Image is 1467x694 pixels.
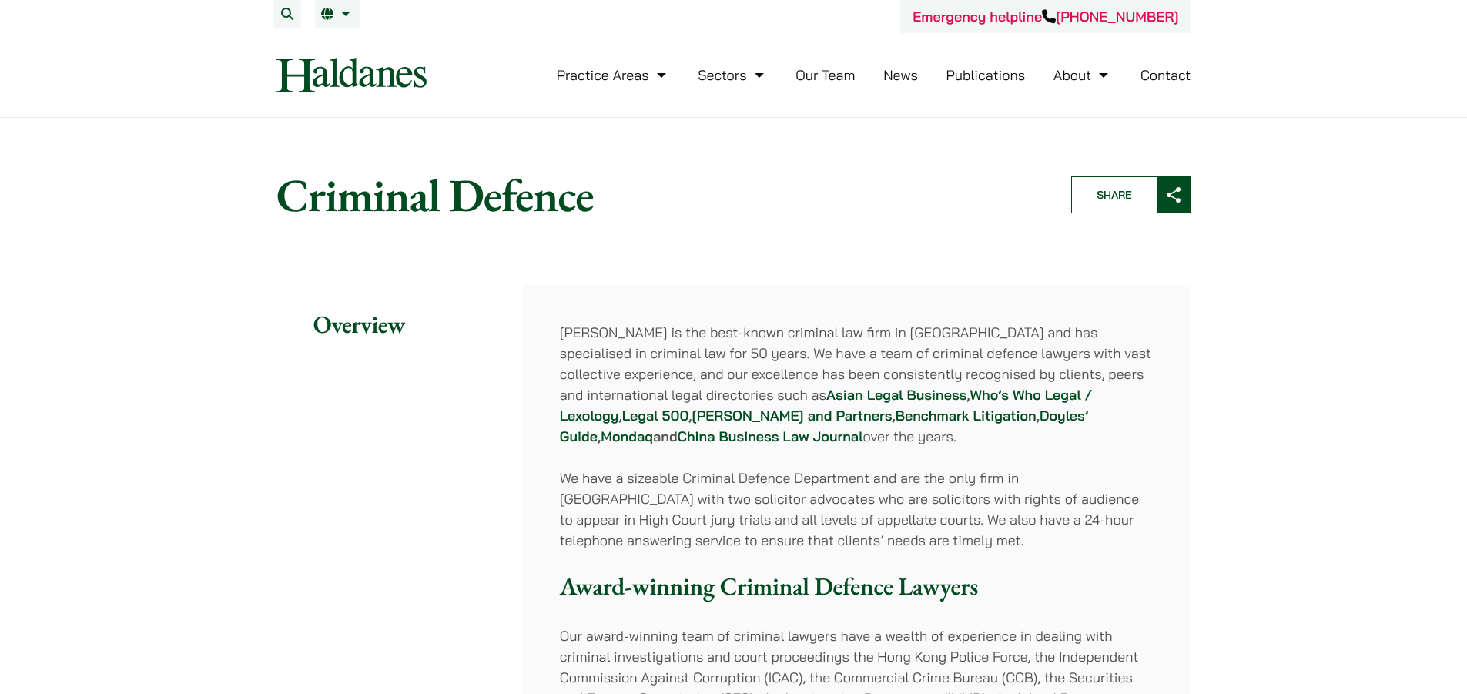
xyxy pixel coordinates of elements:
span: Share [1072,177,1157,213]
a: Emergency helpline[PHONE_NUMBER] [913,8,1178,25]
a: News [883,66,918,84]
a: Contact [1140,66,1191,84]
a: Practice Areas [557,66,670,84]
a: EN [321,8,354,20]
a: Doyles’ Guide [560,407,1089,445]
a: Publications [946,66,1026,84]
button: Share [1071,176,1191,213]
h3: Award-winning Criminal Defence Lawyers [560,572,1154,601]
a: Benchmark Litigation [896,407,1037,424]
a: Asian Legal Business [826,386,966,404]
a: Mondaq [601,427,653,445]
a: Sectors [698,66,767,84]
p: [PERSON_NAME] is the best-known criminal law firm in [GEOGRAPHIC_DATA] and has specialised in cri... [560,322,1154,447]
img: Logo of Haldanes [276,58,427,92]
strong: , [966,386,970,404]
strong: , , [892,407,1040,424]
a: Legal 500 [622,407,688,424]
strong: and [653,427,678,445]
a: Our Team [795,66,855,84]
strong: , [598,427,601,445]
a: China Business Law Journal [678,427,863,445]
h1: Criminal Defence [276,167,1045,223]
p: We have a sizeable Criminal Defence Department and are the only firm in [GEOGRAPHIC_DATA] with tw... [560,468,1154,551]
a: About [1053,66,1112,84]
a: [PERSON_NAME] and Partners [692,407,893,424]
strong: , [618,407,621,424]
a: Who’s Who Legal / Lexology [560,386,1093,424]
h2: Overview [276,285,442,364]
strong: , [688,407,692,424]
